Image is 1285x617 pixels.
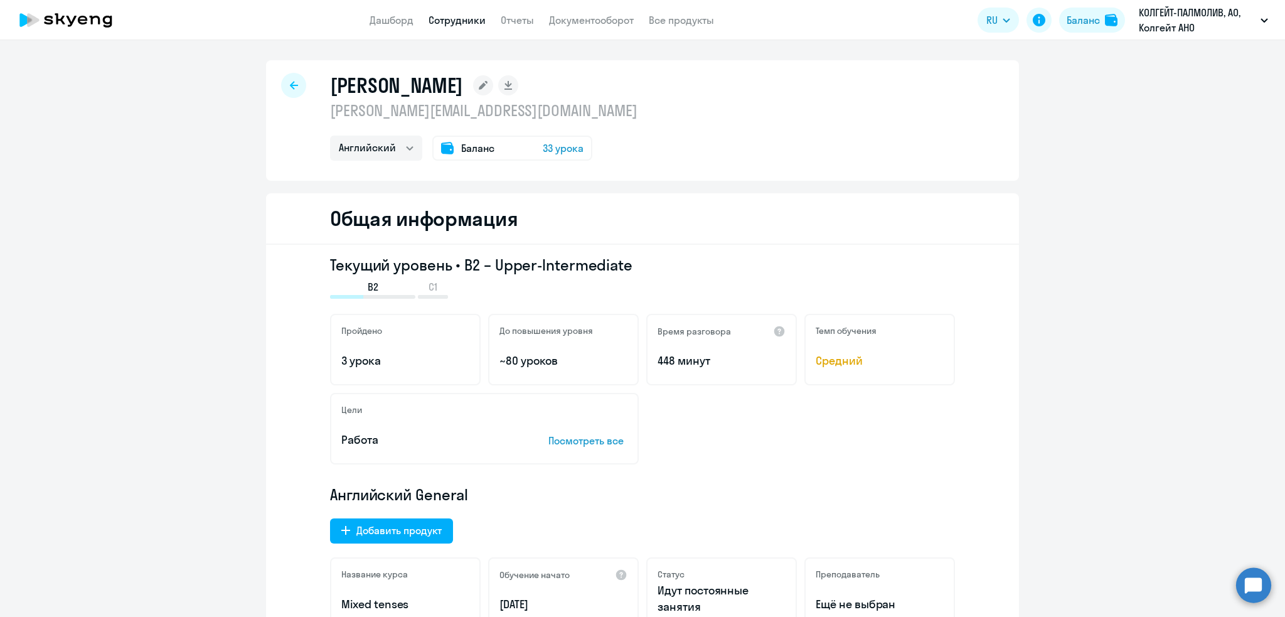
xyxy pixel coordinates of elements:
a: Все продукты [649,14,714,26]
button: Балансbalance [1059,8,1125,33]
h5: Статус [658,569,685,580]
h5: Темп обучения [816,325,877,336]
h2: Общая информация [330,206,518,231]
p: Mixed tenses [341,596,469,613]
h5: Цели [341,404,362,416]
p: 448 минут [658,353,786,369]
div: Добавить продукт [356,523,442,538]
h5: Пройдено [341,325,382,336]
p: [DATE] [499,596,627,613]
div: Баланс [1067,13,1100,28]
p: Ещё не выбран [816,596,944,613]
a: Отчеты [501,14,534,26]
a: Дашборд [370,14,413,26]
p: Идут постоянные занятия [658,582,786,615]
button: RU [978,8,1019,33]
span: 33 урока [543,141,584,156]
span: Средний [816,353,944,369]
span: RU [986,13,998,28]
img: balance [1105,14,1117,26]
a: Документооборот [549,14,634,26]
button: Добавить продукт [330,518,453,544]
h5: До повышения уровня [499,325,593,336]
button: КОЛГЕЙТ-ПАЛМОЛИВ, АО, Колгейт АНО [1133,5,1274,35]
p: 3 урока [341,353,469,369]
h5: Время разговора [658,326,731,337]
p: [PERSON_NAME][EMAIL_ADDRESS][DOMAIN_NAME] [330,100,637,121]
h1: [PERSON_NAME] [330,73,463,98]
h5: Преподаватель [816,569,880,580]
span: Баланс [461,141,494,156]
span: Английский General [330,485,468,505]
a: Сотрудники [429,14,486,26]
h3: Текущий уровень • B2 – Upper-Intermediate [330,255,955,275]
span: C1 [429,280,437,294]
h5: Обучение начато [499,569,570,581]
h5: Название курса [341,569,408,580]
p: ~80 уроков [499,353,627,369]
p: Посмотреть все [548,433,627,448]
p: Работа [341,432,509,448]
span: B2 [368,280,378,294]
p: КОЛГЕЙТ-ПАЛМОЛИВ, АО, Колгейт АНО [1139,5,1256,35]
